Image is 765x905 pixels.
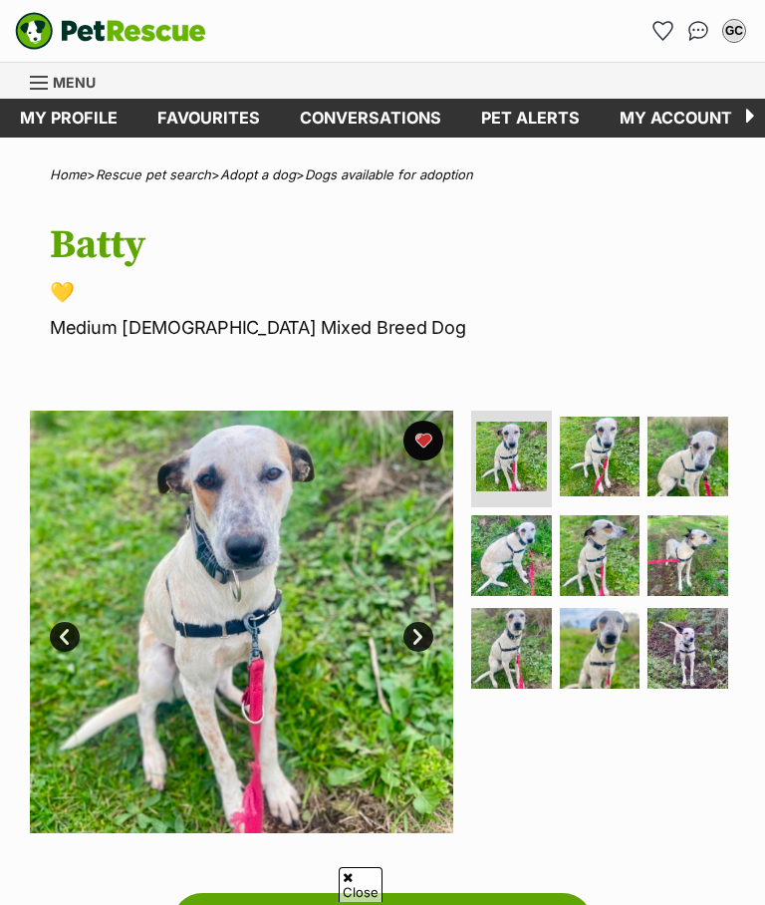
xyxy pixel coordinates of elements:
a: Favourites [646,15,678,47]
a: PetRescue [15,12,206,50]
a: Dogs available for adoption [305,166,473,182]
img: Photo of Batty [647,515,728,596]
a: Prev [50,622,80,652]
img: Photo of Batty [560,608,640,689]
a: Conversations [682,15,714,47]
button: favourite [403,421,443,460]
ul: Account quick links [646,15,750,47]
img: Photo of Batty [471,515,552,596]
p: 💛 [50,278,735,306]
div: GC [724,21,744,41]
img: chat-41dd97257d64d25036548639549fe6c8038ab92f7586957e7f3b1b290dea8141.svg [688,21,709,41]
span: Close [339,867,382,902]
a: Adopt a dog [220,166,296,182]
img: logo-e224e6f780fb5917bec1dbf3a21bbac754714ae5b6737aabdf751b685950b380.svg [15,12,206,50]
a: Favourites [137,99,280,138]
img: Photo of Batty [647,417,728,497]
img: Photo of Batty [560,515,640,596]
a: conversations [280,99,461,138]
a: My account [600,99,752,138]
h1: Batty [50,222,735,268]
img: Photo of Batty [30,411,453,834]
img: Photo of Batty [647,608,728,689]
img: Photo of Batty [560,417,640,497]
a: Menu [30,63,110,99]
button: My account [718,15,750,47]
a: Home [50,166,87,182]
a: Rescue pet search [96,166,211,182]
p: Medium [DEMOGRAPHIC_DATA] Mixed Breed Dog [50,314,735,341]
a: Pet alerts [461,99,600,138]
img: Photo of Batty [471,608,552,689]
a: Next [403,622,433,652]
span: Menu [53,74,96,91]
img: Photo of Batty [476,422,547,492]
